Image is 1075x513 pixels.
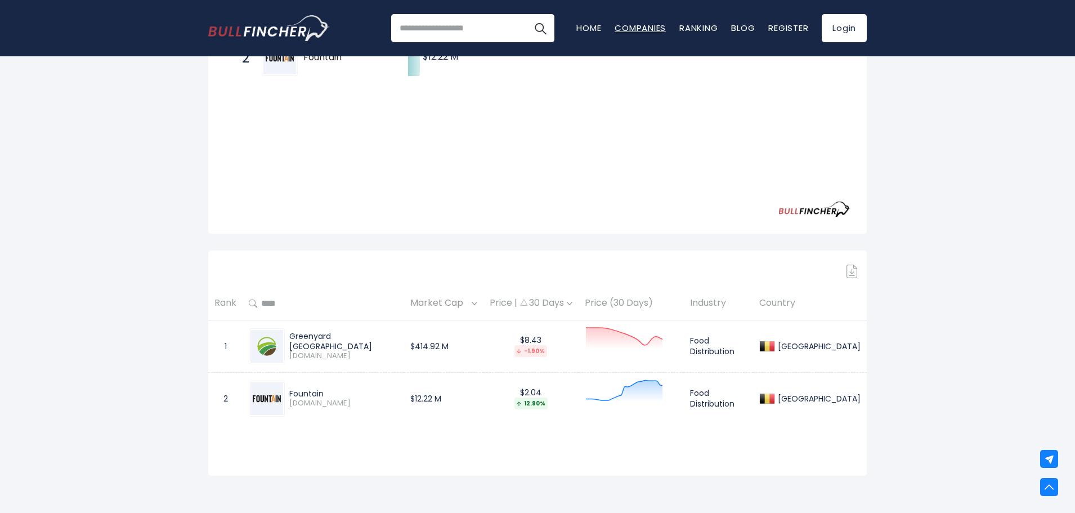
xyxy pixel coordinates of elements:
[768,22,808,34] a: Register
[289,389,398,399] div: Fountain
[208,15,329,41] a: Go to homepage
[208,372,243,425] td: 2
[490,387,572,409] div: $2.04
[404,372,483,425] td: $12.22 M
[684,287,753,320] th: Industry
[303,52,388,64] span: Fountain
[775,341,861,351] div: [GEOGRAPHIC_DATA]
[250,382,283,415] img: FOU.BR.png
[684,372,753,425] td: Food Distribution
[208,15,330,41] img: Bullfincher logo
[289,399,398,408] span: [DOMAIN_NAME]
[576,22,601,34] a: Home
[679,22,718,34] a: Ranking
[208,320,243,372] td: 1
[579,287,684,320] th: Price (30 Days)
[263,42,296,74] img: Fountain
[526,14,554,42] button: Search
[731,22,755,34] a: Blog
[490,335,572,357] div: $8.43
[208,287,243,320] th: Rank
[289,351,398,361] span: [DOMAIN_NAME]
[250,330,283,363] img: GREEN.BR.png
[514,345,547,357] div: -1.90%
[410,295,469,312] span: Market Cap
[684,320,753,372] td: Food Distribution
[753,287,867,320] th: Country
[615,22,666,34] a: Companies
[423,50,458,63] text: $12.22 M
[236,48,248,68] span: 2
[404,320,483,372] td: $414.92 M
[822,14,867,42] a: Login
[289,331,398,351] div: Greenyard [GEOGRAPHIC_DATA]
[514,398,548,409] div: 12.90%
[775,394,861,404] div: [GEOGRAPHIC_DATA]
[490,297,572,309] div: Price | 30 Days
